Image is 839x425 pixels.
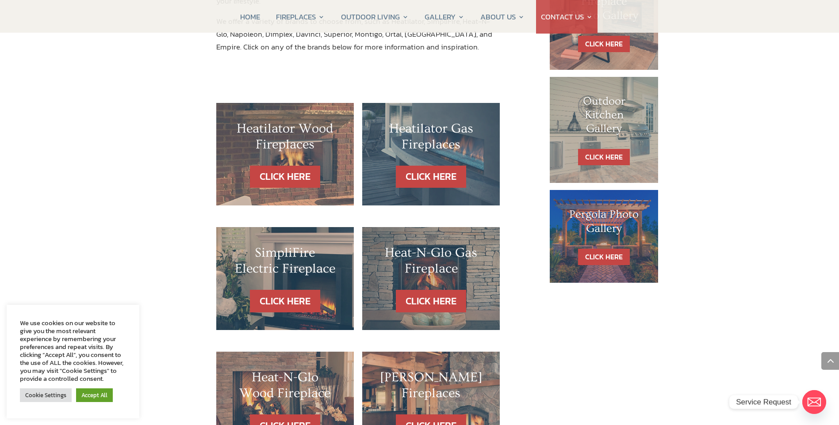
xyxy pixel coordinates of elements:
a: CLICK HERE [578,249,630,265]
a: CLICK HERE [250,290,320,312]
h2: Heat-N-Glo Gas Fireplace [380,245,482,281]
h2: Heatilator Wood Fireplaces [234,121,336,157]
p: We offer a variety of brands to choose from, such as Heatilator, SimpliFire, Heat-N-Glo, Napoleon... [216,15,500,61]
h2: SimpliFire Electric Fireplace [234,245,336,281]
h1: Outdoor Kitchen Gallery [567,95,641,140]
h1: Pergola Photo Gallery [567,208,641,239]
h2: Heatilator Gas Fireplaces [380,121,482,157]
a: CLICK HERE [396,290,466,312]
a: Cookie Settings [20,388,72,402]
h2: [PERSON_NAME] Fireplaces [380,369,482,406]
a: CLICK HERE [396,166,466,188]
a: Email [802,390,826,414]
a: Accept All [76,388,113,402]
div: We use cookies on our website to give you the most relevant experience by remembering your prefer... [20,319,126,383]
a: CLICK HERE [578,149,630,165]
h2: Heat-N-Glo Wood Fireplace [234,369,336,406]
a: CLICK HERE [250,166,320,188]
a: CLICK HERE [578,36,630,52]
